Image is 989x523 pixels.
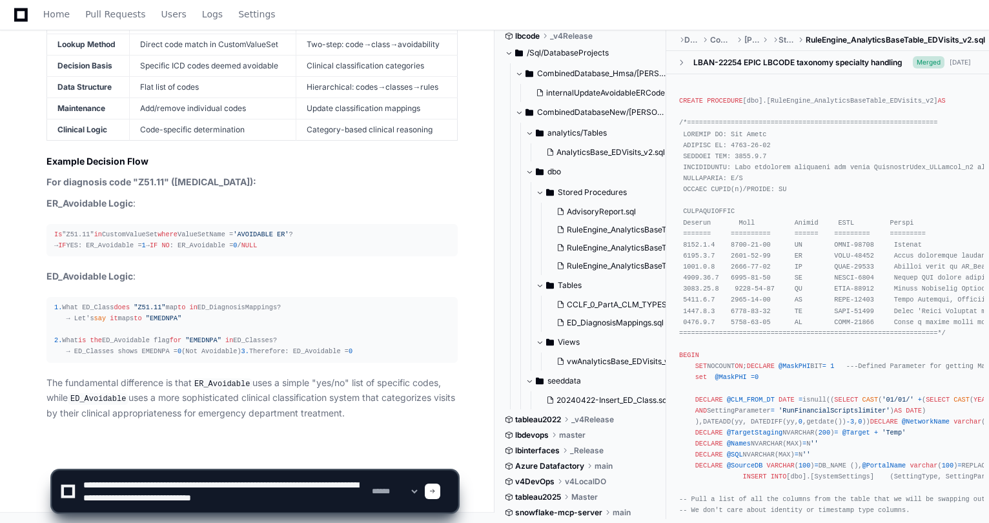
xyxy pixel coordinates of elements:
strong: Decision Basis [57,61,112,70]
span: CCLF_0_PartA_CLM_TYPES.sql [567,300,679,310]
span: "Z51.11" [134,303,165,311]
span: to [178,303,185,311]
span: Stored Procedures [779,35,795,45]
span: "EMEDNPA" [146,314,181,322]
svg: Directory [515,45,523,61]
span: Is [54,231,62,238]
span: CombinedDatabase_Hmsa/[PERSON_NAME]/dbo/Stored Procedures [537,68,667,79]
span: Merged [913,56,944,68]
span: 1. [54,303,62,311]
span: '01/01/' [882,396,913,404]
span: = [802,440,806,447]
strong: ED_Avoidable Logic [46,271,133,282]
span: vwAnalyticsBase_EDVisits_v2.sql [567,356,686,367]
strong: Clinical Logic [57,125,107,134]
span: IF [150,241,158,249]
span: _v4Release [550,31,593,41]
span: lbinterfaces [515,446,560,456]
button: internalUpdateAvoidableERCodeList.sql [531,84,669,102]
td: Hierarchical: codes→classes→rules [296,76,458,97]
span: in [94,231,102,238]
span: AnalyticsBase_EDVisits_v2.sql [556,147,665,158]
span: is [78,336,86,344]
span: where [158,231,178,238]
strong: Maintenance [57,103,105,113]
code: ER_Avoidable [192,378,252,390]
span: lbcode [515,31,540,41]
button: RuleEngine_AnalyticsBaseTable_internalMakeReadmissionStats.sql [551,257,690,275]
span: CREATE [679,97,703,105]
span: "EMEDNPA" [185,336,221,344]
button: dbo [525,161,677,182]
span: DECLARE [695,440,723,447]
span: @MaskPHI [715,374,746,382]
span: in [225,336,233,344]
button: CCLF_0_PartA_CLM_TYPES.sql [551,296,680,314]
button: /Sql/DatabaseProjects [505,43,657,63]
span: 0 [233,241,237,249]
span: 0 [755,374,759,382]
span: 'RunFinancialScriptslimiter' [779,407,890,415]
span: AND [695,407,707,415]
svg: Directory [546,278,554,293]
span: @TargetStaging [727,429,782,436]
div: LBAN-22254 EPIC LBCODE taxonomy specialty handling [693,57,902,68]
span: tableau2022 [515,415,561,425]
span: = [751,374,755,382]
span: DECLARE [747,362,775,370]
span: Views [558,337,580,347]
button: RuleEngine_AnalyticsBaseTable_FacilityClaimsAnalysis.sql [551,239,690,257]
span: @NetworkName [902,418,950,426]
span: DECLARE [695,396,723,404]
span: RuleEngine_AnalyticsBaseTable_internalMakeReadmissionStats.sql [567,261,811,271]
td: Update classification mappings [296,97,458,119]
td: Direct code match in CustomValueSet [130,34,296,55]
span: = [822,362,826,370]
svg: Directory [536,164,544,179]
span: CAST [862,396,879,404]
button: vwAnalyticsBase_EDVisits_v2.sql [551,353,686,371]
span: SELECT [926,396,950,404]
div: [DATE] [950,57,971,67]
span: -3 [846,418,854,426]
span: AS [894,407,902,415]
button: Views [536,332,688,353]
span: in [190,303,198,311]
span: does [114,303,130,311]
span: 200 [819,429,830,436]
span: NULL [241,241,258,249]
button: Tables [536,275,688,296]
span: CAST [953,396,970,404]
button: AnalyticsBase_EDVisits_v2.sql [541,143,669,161]
span: set [695,374,707,382]
p: : [46,196,458,211]
button: AdvisoryReport.sql [551,203,690,221]
p: : [46,269,458,284]
svg: Directory [525,105,533,120]
svg: Directory [525,66,533,81]
button: ED_DiagnosisMappings.sql [551,314,680,332]
svg: Directory [546,334,554,350]
span: analytics/Tables [547,128,607,138]
span: internalUpdateAvoidableERCodeList.sql [546,88,690,98]
span: 0 [799,418,802,426]
span: say [94,314,106,322]
strong: Lookup Method [57,39,116,49]
td: Two-step: code→class→avoidability [296,34,458,55]
td: Category-based clinical reasoning [296,119,458,140]
p: The fundamental difference is that uses a simple "yes/no" list of specific codes, while uses a mo... [46,376,458,421]
span: SET [695,362,707,370]
span: DECLARE [695,429,723,436]
span: Pull Requests [85,10,145,18]
span: 3. [241,347,249,355]
span: to [134,314,141,322]
strong: Data Structure [57,82,112,92]
td: Add/remove individual codes [130,97,296,119]
span: SELECT [834,396,858,404]
span: seeddata [547,376,581,386]
span: ED_DiagnosisMappings.sql [567,318,664,328]
button: CombinedDatabase_Hmsa/[PERSON_NAME]/dbo/Stored Procedures [515,63,667,84]
td: Flat list of codes [130,76,296,97]
span: = [834,429,838,436]
span: master [559,430,586,440]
